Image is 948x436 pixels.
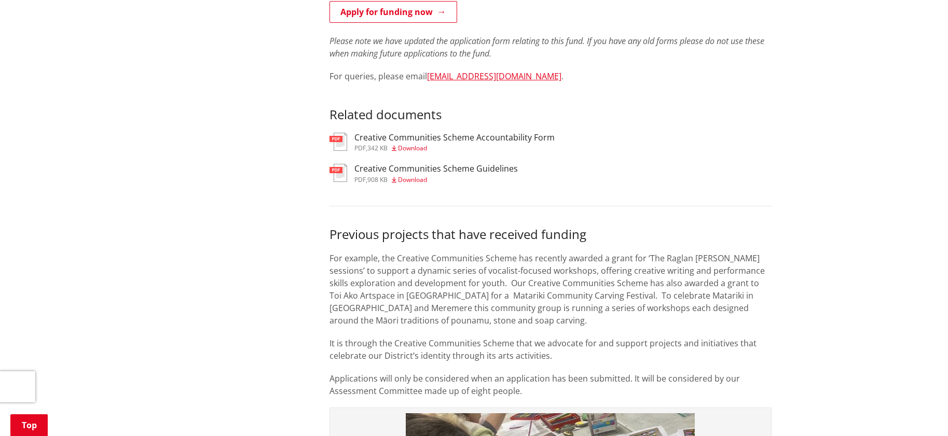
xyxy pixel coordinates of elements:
p: For example, the Creative Communities Scheme has recently awarded a grant for ‘The Raglan [PERSON... [329,252,772,327]
a: [EMAIL_ADDRESS][DOMAIN_NAME] [427,71,561,82]
span: 342 KB [367,144,388,152]
img: document-pdf.svg [329,133,347,151]
div: , [354,177,518,183]
h3: Creative Communities Scheme Guidelines [354,164,518,174]
h3: Related documents [329,93,772,123]
a: Creative Communities Scheme Accountability Form pdf,342 KB Download [329,133,555,151]
a: Apply for funding now [329,1,457,23]
img: document-pdf.svg [329,164,347,182]
p: It is through the Creative Communities Scheme that we advocate for and support projects and initi... [329,337,772,362]
p: For queries, please email . [329,70,772,82]
span: Download [398,144,427,152]
span: 908 KB [367,175,388,184]
h3: Creative Communities Scheme Accountability Form [354,133,555,143]
h3: Previous projects that have received funding [329,227,772,242]
span: pdf [354,144,366,152]
em: Please note we have updated the application form relating to this fund. If you have any old forms... [329,35,764,59]
span: pdf [354,175,366,184]
span: Download [398,175,427,184]
a: Creative Communities Scheme Guidelines pdf,908 KB Download [329,164,518,182]
p: Applications will only be considered when an application has been submitted. It will be considere... [329,372,772,397]
a: Top [10,414,48,436]
div: , [354,145,555,151]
